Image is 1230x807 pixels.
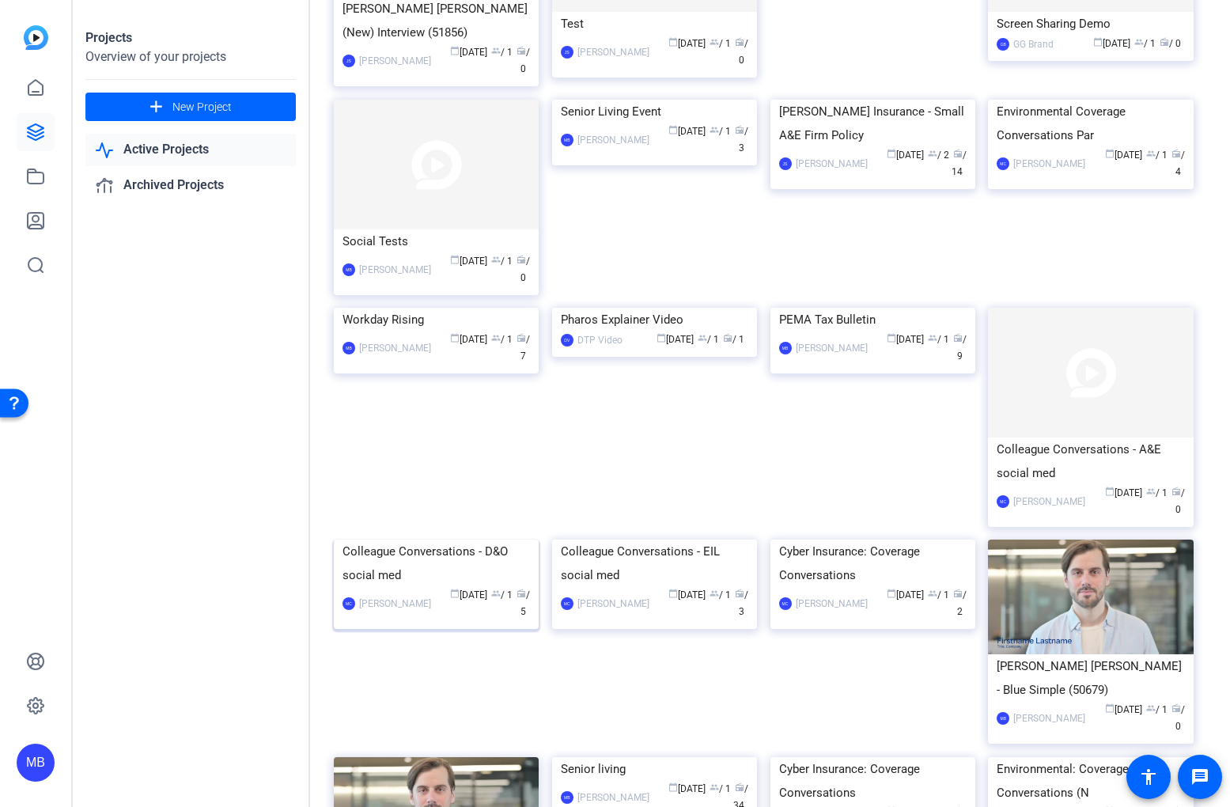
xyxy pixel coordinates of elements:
div: PEMA Tax Bulletin [779,308,967,332]
div: JS [561,46,573,59]
span: group [1146,487,1156,496]
div: Environmental Coverage Conversations Par [997,100,1184,147]
div: MC [561,597,573,610]
span: / 4 [1171,150,1185,177]
div: [PERSON_NAME] [577,596,649,612]
span: radio [517,46,526,55]
span: New Project [172,99,232,116]
div: MB [561,134,573,146]
div: Social Tests [343,229,530,253]
span: group [491,589,501,598]
span: calendar_today [887,149,896,158]
span: radio [1171,149,1181,158]
span: / 1 [698,334,719,345]
span: radio [953,333,963,343]
a: Archived Projects [85,169,296,202]
span: group [928,589,937,598]
div: JS [779,157,792,170]
div: GB [997,38,1009,51]
span: calendar_today [450,46,460,55]
span: / 9 [953,334,967,362]
span: [DATE] [657,334,694,345]
span: / 0 [517,256,530,283]
div: Screen Sharing Demo [997,12,1184,36]
div: MB [17,744,55,782]
span: radio [723,333,732,343]
span: group [491,255,501,264]
span: group [491,46,501,55]
span: group [928,333,937,343]
div: [PERSON_NAME] Insurance - Small A&E Firm Policy [779,100,967,147]
span: calendar_today [1105,149,1115,158]
span: calendar_today [450,589,460,598]
span: / 1 [491,589,513,601]
div: MB [343,263,355,276]
span: [DATE] [450,589,487,601]
span: group [1146,703,1156,713]
div: [PERSON_NAME] [796,156,868,172]
div: [PERSON_NAME] [1013,494,1085,510]
div: [PERSON_NAME] [359,53,431,69]
span: group [710,782,719,792]
div: Colleague Conversations - A&E social med [997,438,1184,485]
span: / 3 [735,126,748,153]
span: group [491,333,501,343]
div: DV [561,334,573,347]
span: radio [517,255,526,264]
span: group [1146,149,1156,158]
div: JS [343,55,355,67]
span: / 1 [491,334,513,345]
span: / 0 [735,38,748,66]
span: / 0 [1171,487,1185,515]
div: Environmental: Coverage Conversations (N [997,757,1184,805]
span: radio [517,589,526,598]
span: radio [735,782,744,792]
span: / 1 [723,334,744,345]
span: / 0 [1160,38,1181,49]
span: / 1 [491,256,513,267]
div: Pharos Explainer Video [561,308,748,332]
span: calendar_today [450,255,460,264]
div: [PERSON_NAME] [1013,710,1085,726]
span: [DATE] [668,783,706,794]
div: Colleague Conversations - D&O social med [343,540,530,587]
span: / 1 [710,38,731,49]
span: / 1 [710,783,731,794]
span: group [698,333,707,343]
span: radio [953,589,963,598]
button: New Project [85,93,296,121]
mat-icon: add [146,97,166,117]
div: [PERSON_NAME] [359,262,431,278]
div: [PERSON_NAME] [359,596,431,612]
div: [PERSON_NAME] [1013,156,1085,172]
span: [DATE] [1105,487,1142,498]
div: [PERSON_NAME] [577,132,649,148]
a: Active Projects [85,134,296,166]
div: MB [779,342,792,354]
span: / 1 [1146,150,1168,161]
span: group [1134,37,1144,47]
span: calendar_today [887,589,896,598]
span: / 1 [491,47,513,58]
span: radio [735,37,744,47]
span: calendar_today [887,333,896,343]
span: radio [1171,487,1181,496]
span: / 0 [517,47,530,74]
div: Overview of your projects [85,47,296,66]
div: MC [343,597,355,610]
div: Senior Living Event [561,100,748,123]
span: [DATE] [887,150,924,161]
span: / 1 [710,589,731,601]
span: calendar_today [668,125,678,134]
span: [DATE] [668,38,706,49]
span: calendar_today [1105,487,1115,496]
span: [DATE] [1105,150,1142,161]
span: [DATE] [1105,704,1142,715]
span: group [928,149,937,158]
span: calendar_today [450,333,460,343]
div: GG Brand [1013,36,1054,52]
div: Senior living [561,757,748,781]
span: [DATE] [450,47,487,58]
span: radio [1171,703,1181,713]
span: calendar_today [668,782,678,792]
